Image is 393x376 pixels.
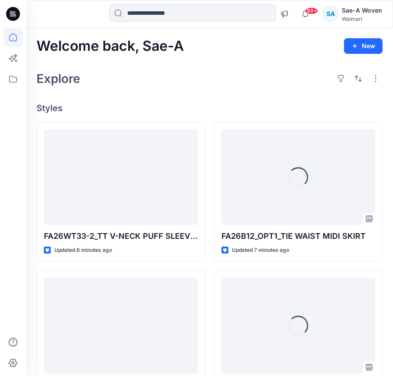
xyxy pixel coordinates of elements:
[305,7,318,14] span: 99+
[342,16,382,22] div: Walmart
[54,246,112,255] p: Updated 6 minutes ago
[36,72,80,86] h2: Explore
[44,230,198,242] p: FA26WT33-2_TT V-NECK PUFF SLEEVE DRESS
[344,38,383,54] button: New
[232,246,289,255] p: Updated 7 minutes ago
[323,6,338,22] div: SA
[36,38,184,54] h2: Welcome back, Sae-A
[221,230,376,242] p: FA26B12_OPT1_TIE WAIST MIDI SKIRT
[342,5,382,16] div: Sae-A Woven
[36,103,383,113] h4: Styles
